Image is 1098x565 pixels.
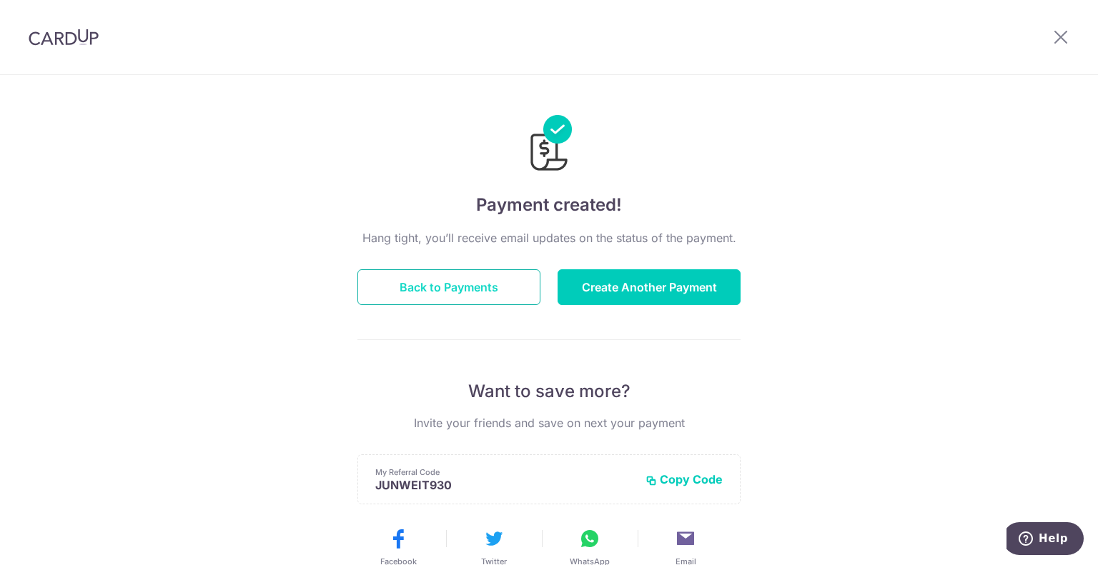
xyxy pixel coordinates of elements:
p: My Referral Code [375,466,634,478]
p: JUNWEIT930 [375,478,634,492]
p: Invite your friends and save on next your payment [357,414,741,431]
button: Copy Code [646,472,723,486]
img: CardUp [29,29,99,46]
img: Payments [526,115,572,175]
iframe: Opens a widget where you can find more information [1006,522,1084,558]
p: Want to save more? [357,380,741,403]
p: Hang tight, you’ll receive email updates on the status of the payment. [357,229,741,246]
button: Back to Payments [357,269,540,305]
h4: Payment created! [357,192,741,218]
button: Create Another Payment [558,269,741,305]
